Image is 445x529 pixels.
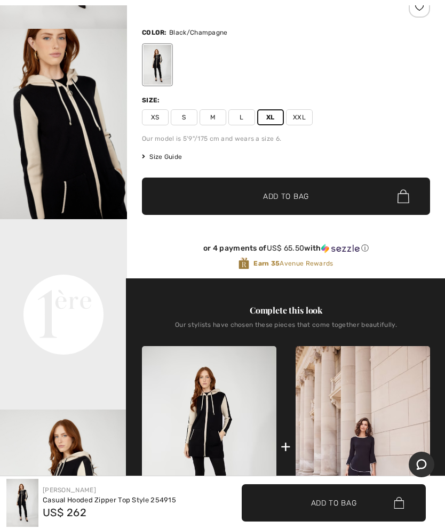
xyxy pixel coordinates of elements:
strong: Earn 35 [253,260,280,267]
img: Bag.svg [394,497,404,509]
img: Bag.svg [398,189,409,203]
iframe: Opens a widget where you can chat to one of our agents [409,452,434,478]
span: XXL [286,109,313,125]
span: XL [257,109,284,125]
div: Our model is 5'9"/175 cm and wears a size 6. [142,134,430,143]
div: + [281,435,291,459]
span: Black/Champagne [169,29,228,36]
img: Avenue Rewards [239,257,249,270]
div: Black/Champagne [144,45,171,85]
a: [PERSON_NAME] [43,486,96,494]
div: Complete this look [142,304,430,317]
span: L [228,109,255,125]
img: Casual Hooded Zipper Top Style 254915 [6,479,38,527]
div: or 4 payments of with [142,244,430,253]
img: Sezzle [321,244,360,253]
span: XS [142,109,169,125]
span: Avenue Rewards [253,259,333,268]
span: S [171,109,197,125]
span: Add to Bag [311,497,357,508]
span: Size Guide [142,152,182,162]
div: Our stylists have chosen these pieces that come together beautifully. [142,321,430,337]
div: or 4 payments ofUS$ 65.50withSezzle Click to learn more about Sezzle [142,244,430,257]
div: Size: [142,95,162,105]
button: Add to Bag [142,178,430,215]
span: US$ 262 [43,506,86,519]
span: Color: [142,29,167,36]
span: Add to Bag [263,191,309,202]
div: Casual Hooded Zipper Top Style 254915 [43,495,176,506]
button: Add to Bag [242,484,426,522]
span: US$ 65.50 [267,244,305,253]
span: M [200,109,226,125]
